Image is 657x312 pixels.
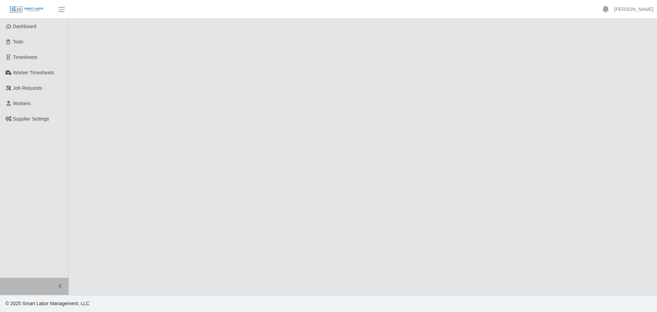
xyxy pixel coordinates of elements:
[13,116,49,122] span: Supplier Settings
[614,6,654,13] a: [PERSON_NAME]
[13,39,23,45] span: Todo
[5,301,89,306] span: © 2025 Smart Labor Management, LLC
[13,54,38,60] span: Timesheets
[13,24,37,29] span: Dashboard
[13,85,42,91] span: Job Requests
[13,101,31,106] span: Workers
[10,6,44,13] img: SLM Logo
[13,70,54,75] span: Worker Timesheets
